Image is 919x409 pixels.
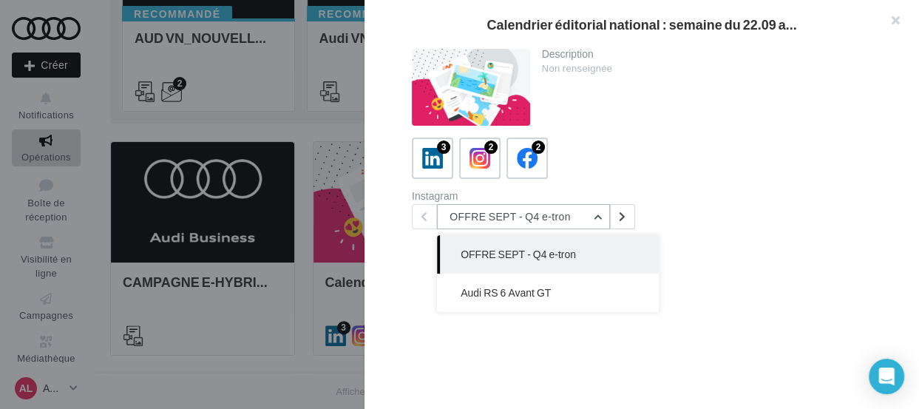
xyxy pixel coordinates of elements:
div: Non renseignée [542,62,872,75]
div: Description [542,49,872,59]
div: 3 [437,141,450,154]
span: Audi RS 6 Avant GT [461,286,551,299]
button: OFFRE SEPT - Q4 e-tron [437,204,610,229]
div: 2 [484,141,498,154]
button: OFFRE SEPT - Q4 e-tron [437,235,659,274]
span: OFFRE SEPT - Q4 e-tron [461,248,576,260]
span: Calendrier éditorial national : semaine du 22.09 a... [486,18,796,31]
div: 2 [532,141,545,154]
div: Instagram [412,191,642,201]
button: Audi RS 6 Avant GT [437,274,659,312]
div: Open Intercom Messenger [869,359,904,394]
